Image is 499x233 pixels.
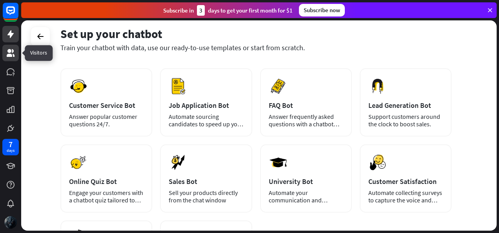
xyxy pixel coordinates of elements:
div: Automate collecting surveys to capture the voice and opinions of your customers. [368,189,443,204]
div: Lead Generation Bot [368,101,443,110]
div: Automate sourcing candidates to speed up your hiring process. [169,113,243,128]
div: Support customers around the clock to boost sales. [368,113,443,128]
div: Customer Service Bot [69,101,144,110]
div: 3 [197,5,205,16]
div: Set up your chatbot [60,26,452,41]
div: Subscribe now [299,4,345,16]
div: Sales Bot [169,177,243,186]
div: Answer popular customer questions 24/7. [69,113,144,128]
div: Sell your products directly from the chat window [169,189,243,204]
div: days [7,148,15,153]
div: Job Application Bot [169,101,243,110]
div: Subscribe in days to get your first month for $1 [163,5,293,16]
button: Open LiveChat chat widget [6,3,30,27]
div: Automate your communication and admission process. [269,189,343,204]
div: Engage your customers with a chatbot quiz tailored to your needs. [69,189,144,204]
div: University Bot [269,177,343,186]
div: FAQ Bot [269,101,343,110]
div: Answer frequently asked questions with a chatbot and save your time. [269,113,343,128]
div: Train your chatbot with data, use our ready-to-use templates or start from scratch. [60,43,452,52]
div: Customer Satisfaction [368,177,443,186]
div: 7 [9,141,13,148]
div: Online Quiz Bot [69,177,144,186]
a: 7 days [2,139,19,155]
